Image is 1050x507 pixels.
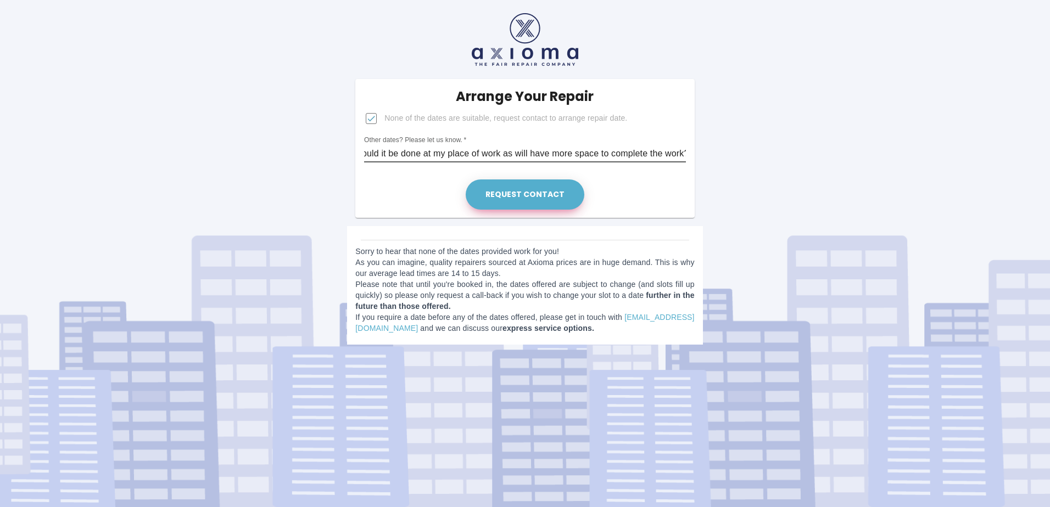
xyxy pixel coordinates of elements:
a: [EMAIL_ADDRESS][DOMAIN_NAME] [355,313,694,333]
img: axioma [472,13,578,66]
label: Other dates? Please let us know. [364,136,466,145]
span: None of the dates are suitable, request contact to arrange repair date. [384,113,627,124]
b: express service options. [502,324,594,333]
h5: Arrange Your Repair [456,88,594,105]
button: Request contact [466,179,584,210]
p: Sorry to hear that none of the dates provided work for you! As you can imagine, quality repairers... [355,246,694,334]
b: further in the future than those offered. [355,291,694,311]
